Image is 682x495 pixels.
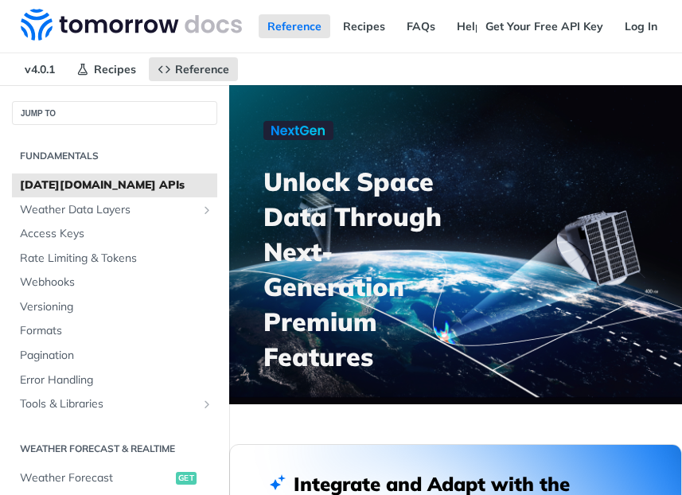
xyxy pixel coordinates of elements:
[94,62,136,76] span: Recipes
[20,299,213,315] span: Versioning
[12,247,217,271] a: Rate Limiting & Tokens
[12,392,217,416] a: Tools & LibrariesShow subpages for Tools & Libraries
[20,323,213,339] span: Formats
[477,14,612,38] a: Get Your Free API Key
[12,295,217,319] a: Versioning
[12,466,217,490] a: Weather Forecastget
[20,348,213,364] span: Pagination
[12,442,217,456] h2: Weather Forecast & realtime
[20,202,197,218] span: Weather Data Layers
[12,368,217,392] a: Error Handling
[12,222,217,246] a: Access Keys
[263,121,333,140] img: NextGen
[334,14,394,38] a: Recipes
[616,14,666,38] a: Log In
[12,344,217,368] a: Pagination
[21,9,242,41] img: Tomorrow.io Weather API Docs
[20,177,213,193] span: [DATE][DOMAIN_NAME] APIs
[176,472,197,485] span: get
[20,275,213,290] span: Webhooks
[12,198,217,222] a: Weather Data LayersShow subpages for Weather Data Layers
[448,14,530,38] a: Help Center
[175,62,229,76] span: Reference
[263,164,473,374] h3: Unlock Space Data Through Next-Generation Premium Features
[12,319,217,343] a: Formats
[12,149,217,163] h2: Fundamentals
[20,396,197,412] span: Tools & Libraries
[259,14,330,38] a: Reference
[16,57,64,81] span: v4.0.1
[68,57,145,81] a: Recipes
[12,101,217,125] button: JUMP TO
[201,398,213,411] button: Show subpages for Tools & Libraries
[398,14,444,38] a: FAQs
[20,251,213,267] span: Rate Limiting & Tokens
[20,372,213,388] span: Error Handling
[201,204,213,216] button: Show subpages for Weather Data Layers
[20,226,213,242] span: Access Keys
[149,57,238,81] a: Reference
[12,271,217,294] a: Webhooks
[20,470,172,486] span: Weather Forecast
[12,173,217,197] a: [DATE][DOMAIN_NAME] APIs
